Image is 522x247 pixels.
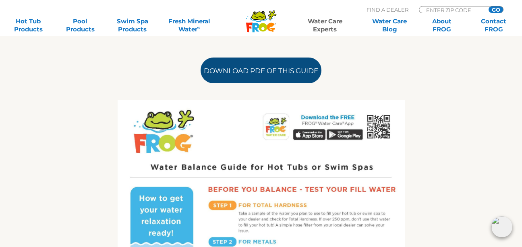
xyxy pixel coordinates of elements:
a: Swim SpaProducts [112,17,152,33]
a: Water CareBlog [369,17,410,33]
a: Fresh MineralWater∞ [164,17,215,33]
p: Find A Dealer [367,6,408,13]
input: Zip Code Form [425,6,480,13]
img: openIcon [491,216,512,237]
a: AboutFROG [421,17,462,33]
input: GO [489,6,503,13]
a: Water CareExperts [292,17,358,33]
sup: ∞ [197,25,201,30]
a: Hot TubProducts [8,17,48,33]
a: ContactFROG [474,17,514,33]
a: PoolProducts [60,17,100,33]
a: Download PDF of this Guide [201,58,321,83]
